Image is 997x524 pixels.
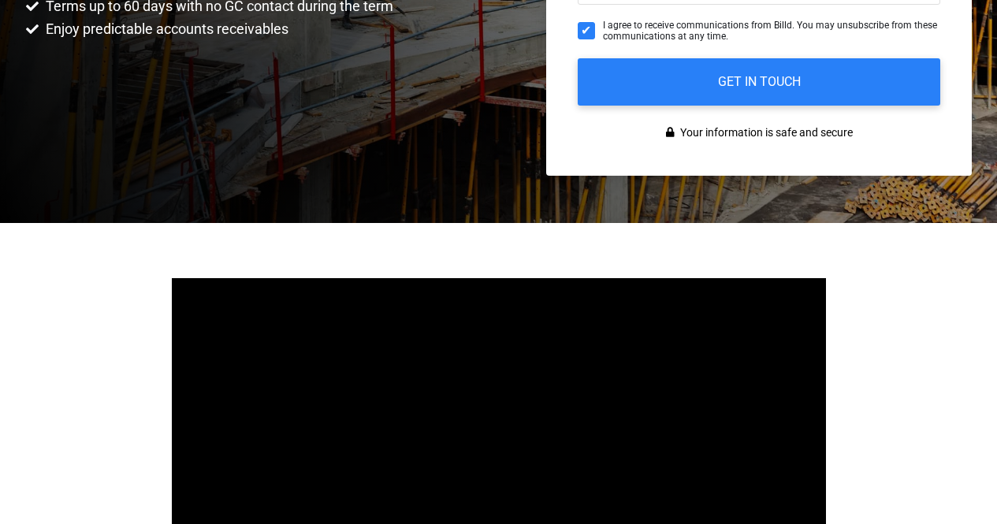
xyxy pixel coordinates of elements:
span: Your information is safe and secure [676,121,853,144]
span: I agree to receive communications from Billd. You may unsubscribe from these communications at an... [603,20,940,43]
span: Enjoy predictable accounts receivables [42,20,288,39]
input: I agree to receive communications from Billd. You may unsubscribe from these communications at an... [578,22,595,39]
input: GET IN TOUCH [578,58,940,106]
